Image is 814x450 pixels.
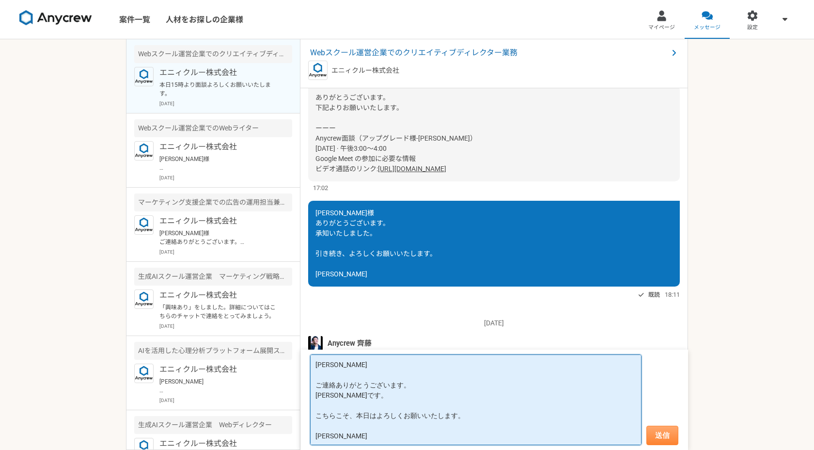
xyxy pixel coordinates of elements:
span: Anycrew 齊藤 [328,338,372,349]
span: ありがとうございます。 下記よりお願いいたします。 ーーー Anycrew面談（アップグレード様-[PERSON_NAME]） [DATE] · 午後3:00～4:00 Google Meet ... [315,94,477,173]
span: 既読 [648,289,660,301]
p: エニィクルー株式会社 [159,215,279,227]
p: 本日15時より面談よろしくお願いいたします。 [159,80,279,98]
img: logo_text_blue_01.png [134,215,154,235]
img: logo_text_blue_01.png [134,67,154,86]
p: [DATE] [159,397,292,404]
img: logo_text_blue_01.png [134,364,154,383]
span: 18:11 [665,290,680,299]
span: 設定 [747,24,758,32]
span: メッセージ [694,24,720,32]
p: [PERSON_NAME]様 ご連絡ありがとうございます。 [PERSON_NAME]です。 申し訳ありません。 「興味あり」とお送りさせていただきましたが、フロント営業も必要になるため辞退させ... [159,229,279,246]
span: Webスクール運営企業でのクリエイティブディレクター業務 [310,47,668,59]
img: logo_text_blue_01.png [308,61,328,80]
div: Webスクール運営企業でのクリエイティブディレクター業務 [134,45,292,63]
img: logo_text_blue_01.png [134,289,154,309]
p: エニィクルー株式会社 [331,65,399,76]
p: 「興味あり」をしました。詳細についてはこちらのチャットで連絡をとってみましょう。 [159,303,279,321]
div: 生成AIスクール運営企業 Webディレクター [134,416,292,434]
p: エニィクルー株式会社 [159,141,279,153]
div: 生成AIスクール運営企業 マーケティング戦略ディレクター [134,268,292,286]
p: エニィクルー株式会社 [159,438,279,450]
p: [DATE] [159,174,292,181]
a: [URL][DOMAIN_NAME] [378,165,446,173]
p: [DATE] [159,322,292,330]
span: マイページ [648,24,675,32]
img: logo_text_blue_01.png [134,141,154,161]
p: [DATE] [159,248,292,256]
p: エニィクルー株式会社 [159,67,279,79]
div: Webスクール運営企業でのWebライター [134,119,292,137]
p: エニィクルー株式会社 [159,289,279,301]
p: [PERSON_NAME] ご連絡ありがとうございます！ 承知いたしました。 引き続き、よろしくお願いいたします！ [PERSON_NAME] [159,377,279,395]
img: S__5267474.jpg [308,336,323,351]
p: [DATE] [308,318,680,328]
button: 送信 [646,426,678,445]
span: [PERSON_NAME]様 ありがとうございます。 承知いたしました。 引き続き、よろしくお願いいたします。 [PERSON_NAME] [315,209,437,278]
div: AIを活用した心理分析プラットフォーム展開スタートアップ マーケティング企画運用 [134,342,292,360]
p: [PERSON_NAME]様 ご連絡ありがとうございます。 [PERSON_NAME]です。 承知いたしました！ 何卒よろしくお願いいたします！ [PERSON_NAME] [159,155,279,172]
p: [DATE] [159,100,292,107]
img: 8DqYSo04kwAAAAASUVORK5CYII= [19,10,92,26]
span: 17:02 [313,183,328,193]
p: エニィクルー株式会社 [159,364,279,375]
textarea: [PERSON_NAME] ご連絡ありがとうございます。 [PERSON_NAME]です。 こちらこそ、本日はよろしくお願いいたします。 [PERSON_NAME] [310,354,642,445]
div: マーケティング支援企業での広告の運用担当兼フロント営業 [134,193,292,211]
